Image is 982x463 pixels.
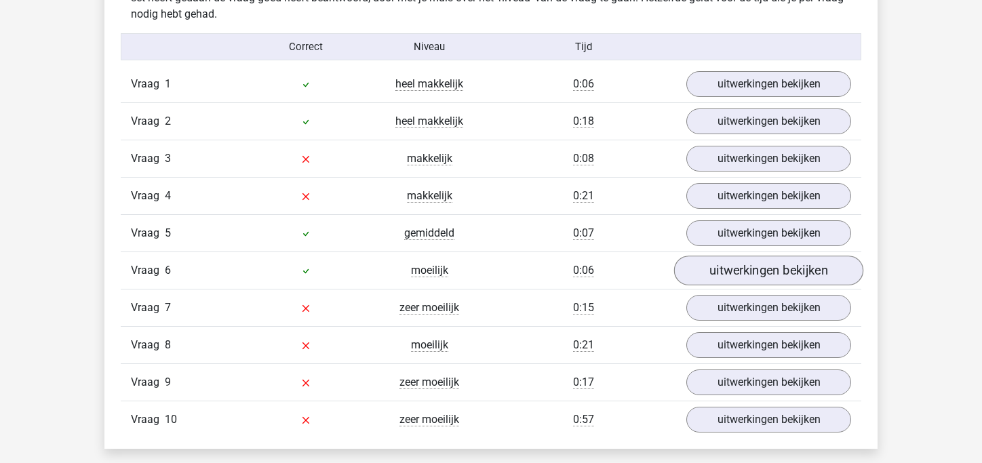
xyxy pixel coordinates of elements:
[674,256,863,286] a: uitwerkingen bekijken
[131,374,165,390] span: Vraag
[399,413,459,426] span: zeer moeilijk
[245,39,368,54] div: Correct
[368,39,491,54] div: Niveau
[686,332,851,358] a: uitwerkingen bekijken
[686,146,851,172] a: uitwerkingen bekijken
[131,300,165,316] span: Vraag
[165,376,171,388] span: 9
[165,189,171,202] span: 4
[395,77,463,91] span: heel makkelijk
[165,152,171,165] span: 3
[573,301,594,315] span: 0:15
[165,413,177,426] span: 10
[131,225,165,241] span: Vraag
[573,189,594,203] span: 0:21
[686,295,851,321] a: uitwerkingen bekijken
[573,376,594,389] span: 0:17
[131,188,165,204] span: Vraag
[573,77,594,91] span: 0:06
[686,369,851,395] a: uitwerkingen bekijken
[165,115,171,127] span: 2
[407,152,452,165] span: makkelijk
[131,76,165,92] span: Vraag
[165,77,171,90] span: 1
[131,337,165,353] span: Vraag
[411,338,448,352] span: moeilijk
[165,226,171,239] span: 5
[573,413,594,426] span: 0:57
[686,71,851,97] a: uitwerkingen bekijken
[395,115,463,128] span: heel makkelijk
[686,108,851,134] a: uitwerkingen bekijken
[573,226,594,240] span: 0:07
[399,301,459,315] span: zeer moeilijk
[131,262,165,279] span: Vraag
[165,338,171,351] span: 8
[404,226,454,240] span: gemiddeld
[165,264,171,277] span: 6
[573,338,594,352] span: 0:21
[573,264,594,277] span: 0:06
[165,301,171,314] span: 7
[131,150,165,167] span: Vraag
[686,220,851,246] a: uitwerkingen bekijken
[686,183,851,209] a: uitwerkingen bekijken
[573,115,594,128] span: 0:18
[491,39,676,54] div: Tijd
[399,376,459,389] span: zeer moeilijk
[131,411,165,428] span: Vraag
[407,189,452,203] span: makkelijk
[573,152,594,165] span: 0:08
[686,407,851,432] a: uitwerkingen bekijken
[411,264,448,277] span: moeilijk
[131,113,165,129] span: Vraag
